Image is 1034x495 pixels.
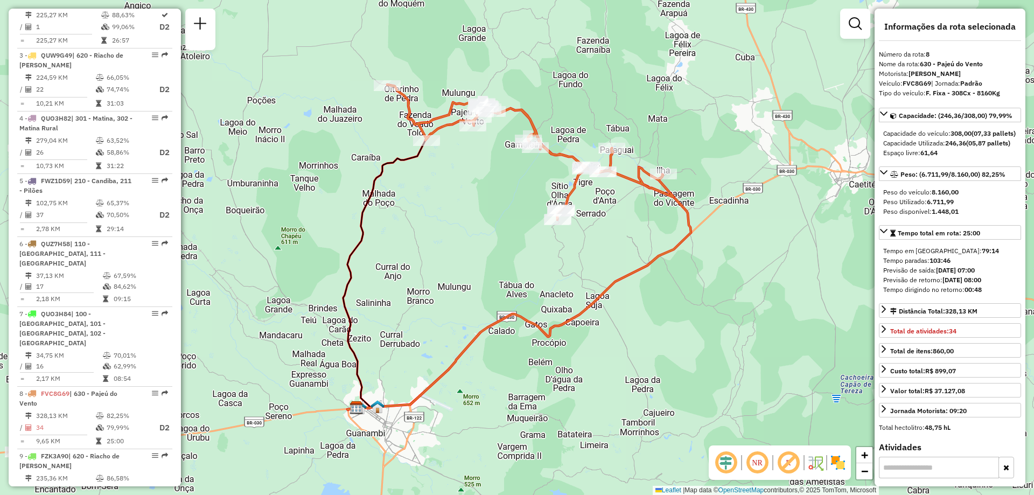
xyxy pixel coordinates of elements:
p: D2 [150,147,170,159]
i: Tempo total em rota [103,375,108,382]
i: % de utilização da cubagem [103,283,111,290]
td: = [19,224,25,234]
td: 34 [36,421,95,435]
strong: 1.448,01 [932,207,959,215]
td: 82,25% [106,410,149,421]
td: 26:57 [111,35,159,46]
strong: (07,33 pallets) [972,129,1016,137]
i: Tempo total em rota [96,438,101,444]
span: | 630 - Pajeú do Vento [19,389,117,407]
i: Total de Atividades [25,149,32,156]
span: | 301 - Matina, 302 - Matina Rural [19,114,132,132]
td: 34,75 KM [36,350,102,361]
strong: [DATE] 08:00 [942,276,981,284]
span: FZK3A90 [41,452,68,460]
a: Peso: (6.711,99/8.160,00) 82,25% [879,166,1021,181]
td: = [19,373,25,384]
p: D2 [150,422,170,434]
i: Total de Atividades [25,86,32,93]
i: Distância Total [25,137,32,144]
a: Distância Total:328,13 KM [879,303,1021,318]
div: Capacidade: (246,36/308,00) 79,99% [879,124,1021,162]
i: Distância Total [25,475,32,482]
p: D2 [150,83,170,96]
a: Zoom out [856,463,872,479]
div: Previsão de retorno: [883,275,1017,285]
div: Peso: (6.711,99/8.160,00) 82,25% [879,183,1021,221]
td: / [19,20,25,34]
i: % de utilização do peso [103,273,111,279]
span: QUW9G49 [41,51,72,59]
em: Opções [152,177,158,184]
a: Leaflet [655,486,681,494]
td: 29:14 [106,224,149,234]
span: 3 - [19,51,123,69]
td: 2,78 KM [36,224,95,234]
td: 9,65 KM [36,436,95,447]
strong: 860,00 [933,347,954,355]
span: FWZ1D59 [41,177,70,185]
td: / [19,146,25,159]
i: % de utilização do peso [96,137,104,144]
strong: (05,87 pallets) [966,139,1010,147]
td: = [19,294,25,304]
span: | Jornada: [931,79,982,87]
i: Distância Total [25,273,32,279]
span: QUO3H84 [41,310,71,318]
td: 99,06% [111,20,159,34]
td: 70,01% [113,350,167,361]
i: Distância Total [25,12,32,18]
i: % de utilização do peso [101,12,109,18]
em: Opções [152,240,158,247]
span: Ocultar NR [744,450,770,476]
em: Rota exportada [162,52,168,58]
span: QUZ7H58 [41,240,70,248]
span: | 110 - [GEOGRAPHIC_DATA], 111 - [GEOGRAPHIC_DATA] [19,240,106,267]
span: 9 - [19,452,120,470]
span: 328,13 KM [945,307,977,315]
a: Exibir filtros [844,13,866,34]
span: | [683,486,684,494]
span: 4 - [19,114,132,132]
div: Tempo em [GEOGRAPHIC_DATA]: [883,246,1017,256]
i: Total de Atividades [25,283,32,290]
td: 08:54 [113,373,167,384]
td: 31:22 [106,161,149,171]
i: Tempo total em rota [103,296,108,302]
td: = [19,161,25,171]
i: Total de Atividades [25,424,32,431]
td: 2,18 KM [36,294,102,304]
em: Opções [152,310,158,317]
td: 74,74% [106,83,149,96]
td: 84,62% [113,281,167,292]
strong: 00:48 [965,285,982,294]
h4: Informações da rota selecionada [879,22,1021,32]
a: Valor total:R$ 37.127,08 [879,383,1021,398]
div: Map data © contributors,© 2025 TomTom, Microsoft [653,486,879,495]
a: Zoom in [856,447,872,463]
div: Peso Utilizado: [883,197,1017,207]
a: OpenStreetMap [718,486,764,494]
span: | 620 - Riacho de [PERSON_NAME] [19,452,120,470]
td: 88,63% [111,10,159,20]
i: Total de Atividades [25,24,32,30]
td: 102,75 KM [36,198,95,208]
div: Tempo paradas: [883,256,1017,266]
em: Opções [152,115,158,121]
strong: FVC8G69 [903,79,931,87]
td: 67,59% [113,270,167,281]
strong: 630 - Pajeú do Vento [920,60,983,68]
i: Rota otimizada [162,12,168,18]
td: 62,99% [113,361,167,372]
i: % de utilização da cubagem [103,363,111,369]
a: Total de itens:860,00 [879,343,1021,358]
td: 2,17 KM [36,373,102,384]
div: Capacidade do veículo: [883,129,1017,138]
td: 16 [36,361,102,372]
td: 63,52% [106,135,149,146]
td: 279,04 KM [36,135,95,146]
i: % de utilização da cubagem [96,86,104,93]
div: Atividade não roteirizada - Alternativa BR030 ba [5,447,32,457]
i: % de utilização do peso [96,413,104,419]
h4: Atividades [879,442,1021,452]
